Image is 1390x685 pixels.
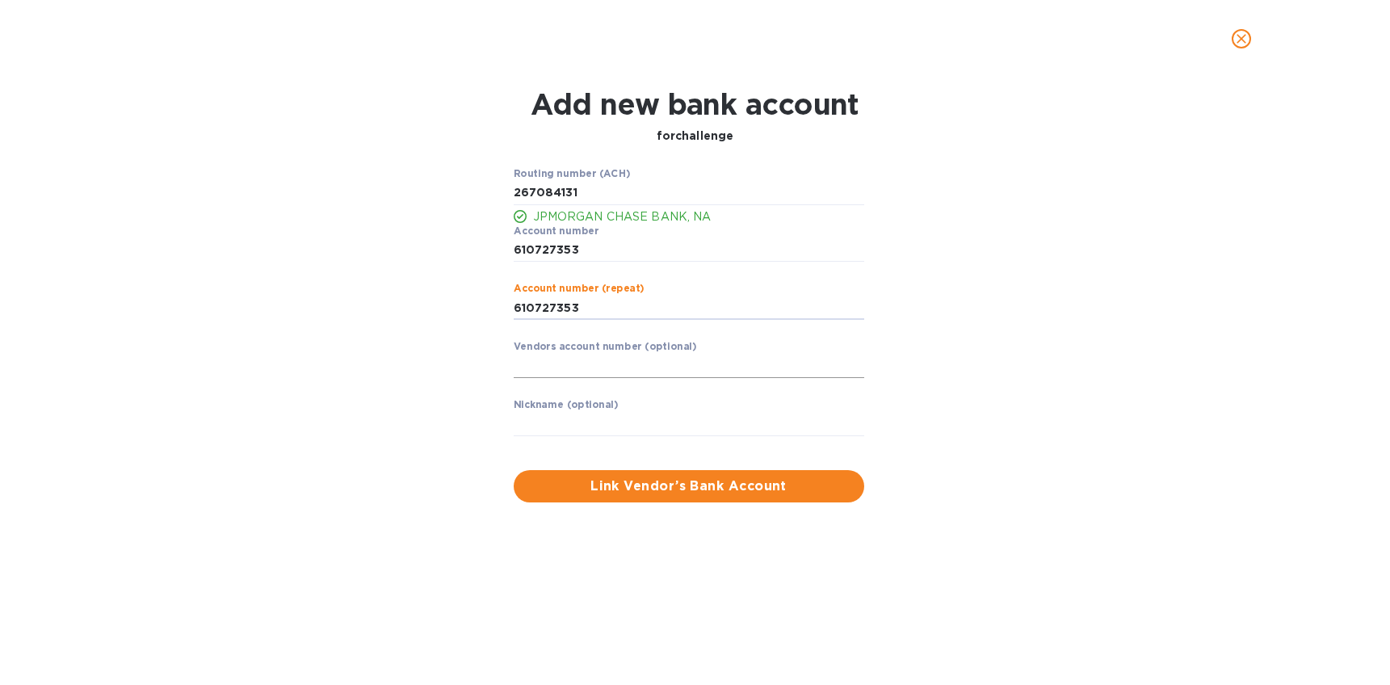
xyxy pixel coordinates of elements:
p: JPMORGAN CHASE BANK, NA [533,208,864,225]
label: Vendors account number (optional) [514,342,696,352]
b: for challenge [657,129,734,142]
label: Routing number (ACH) [514,169,630,179]
button: Link Vendor’s Bank Account [514,470,864,502]
label: Account number (repeat) [514,284,645,294]
h1: Add new bank account [531,87,859,121]
label: Nickname (optional) [514,401,619,410]
span: Link Vendor’s Bank Account [527,477,851,496]
button: close [1222,19,1261,58]
label: Account number [514,226,598,236]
